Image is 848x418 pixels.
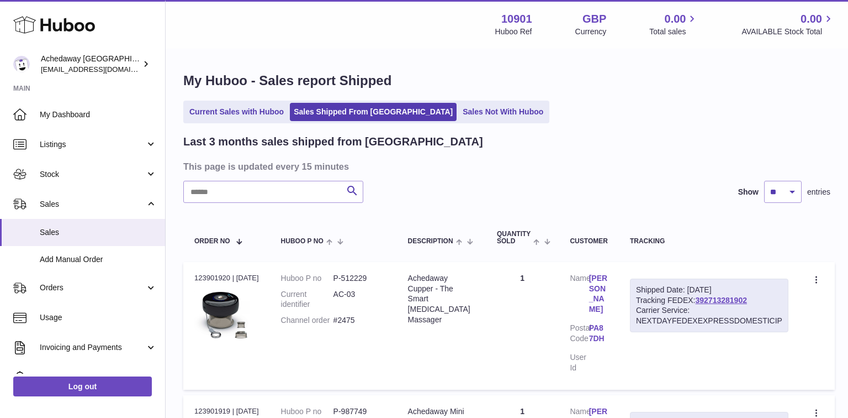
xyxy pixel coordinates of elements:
[459,103,547,121] a: Sales Not With Huboo
[290,103,457,121] a: Sales Shipped From [GEOGRAPHIC_DATA]
[807,187,830,197] span: entries
[497,231,531,245] span: Quantity Sold
[40,283,145,293] span: Orders
[183,134,483,149] h2: Last 3 months sales shipped from [GEOGRAPHIC_DATA]
[13,377,152,396] a: Log out
[333,315,386,326] dd: #2475
[40,254,157,265] span: Add Manual Order
[696,296,747,305] a: 392713281902
[40,169,145,180] span: Stock
[630,279,788,333] div: Tracking FEDEX:
[589,323,608,344] a: PA8 7DH
[40,342,145,353] span: Invoicing and Payments
[281,406,333,417] dt: Huboo P no
[281,273,333,284] dt: Huboo P no
[570,273,589,318] dt: Name
[185,103,288,121] a: Current Sales with Huboo
[741,27,835,37] span: AVAILABLE Stock Total
[183,160,828,173] h3: This page is updated every 15 minutes
[486,262,559,390] td: 1
[281,289,333,310] dt: Current identifier
[630,238,788,245] div: Tracking
[281,315,333,326] dt: Channel order
[194,406,259,416] div: 123901919 | [DATE]
[194,286,250,342] img: 109011664373479.jpg
[408,238,453,245] span: Description
[665,12,686,27] span: 0.00
[41,54,140,75] div: Achedaway [GEOGRAPHIC_DATA]
[40,312,157,323] span: Usage
[649,27,698,37] span: Total sales
[570,352,589,373] dt: User Id
[636,305,782,326] div: Carrier Service: NEXTDAYFEDEXEXPRESSDOMESTICIP
[575,27,607,37] div: Currency
[41,65,162,74] span: [EMAIL_ADDRESS][DOMAIN_NAME]
[408,273,475,325] div: Achedaway Cupper - The Smart [MEDICAL_DATA] Massager
[582,12,606,27] strong: GBP
[40,227,157,238] span: Sales
[801,12,822,27] span: 0.00
[13,56,30,72] img: admin@newpb.co.uk
[281,238,324,245] span: Huboo P no
[40,109,157,120] span: My Dashboard
[649,12,698,37] a: 0.00 Total sales
[333,289,386,310] dd: AC-03
[501,12,532,27] strong: 10901
[738,187,759,197] label: Show
[194,238,230,245] span: Order No
[183,72,830,90] h1: My Huboo - Sales report Shipped
[636,285,782,295] div: Shipped Date: [DATE]
[589,273,608,315] a: [PERSON_NAME]
[333,273,386,284] dd: P-512229
[40,199,145,210] span: Sales
[333,406,386,417] dd: P-987749
[40,372,157,383] span: Cases
[570,323,589,347] dt: Postal Code
[570,238,607,245] div: Customer
[495,27,532,37] div: Huboo Ref
[194,273,259,283] div: 123901920 | [DATE]
[741,12,835,37] a: 0.00 AVAILABLE Stock Total
[40,139,145,150] span: Listings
